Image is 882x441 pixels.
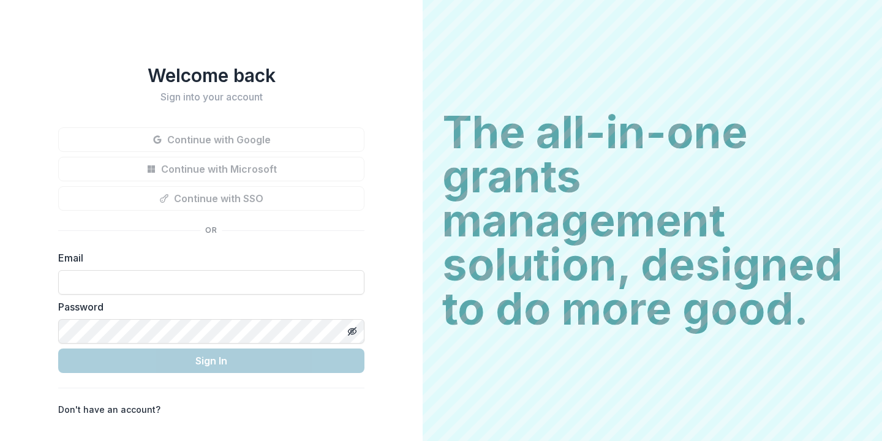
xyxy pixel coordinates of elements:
[58,251,357,265] label: Email
[58,403,160,416] p: Don't have an account?
[58,349,364,373] button: Sign In
[58,64,364,86] h1: Welcome back
[58,91,364,103] h2: Sign into your account
[58,157,364,181] button: Continue with Microsoft
[342,322,362,341] button: Toggle password visibility
[58,186,364,211] button: Continue with SSO
[58,127,364,152] button: Continue with Google
[58,300,357,314] label: Password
